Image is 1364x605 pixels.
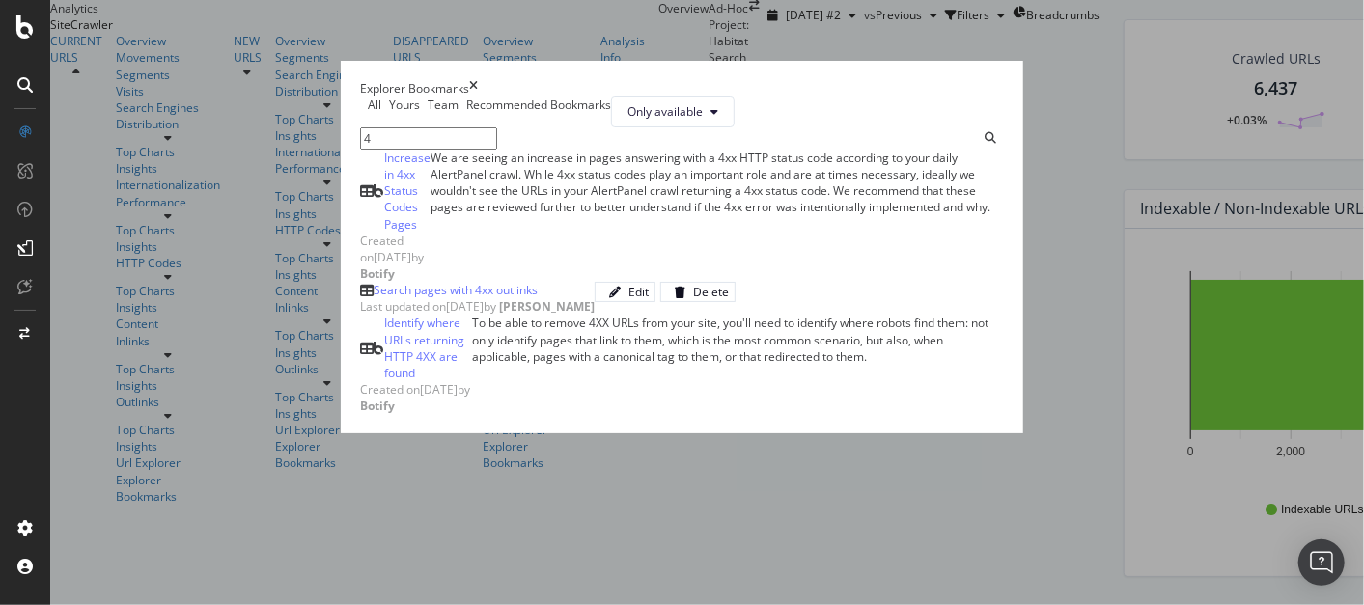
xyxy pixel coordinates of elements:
span: Created on [DATE] by [360,233,424,282]
button: Delete [660,282,736,302]
div: All [360,96,381,113]
b: Botify [360,265,395,282]
div: Increase in 4xx Status Codes Pages [384,150,431,233]
button: Only available [611,96,735,127]
div: We are seeing an increase in pages answering with a 4xx HTTP status code according to your daily ... [431,150,1004,282]
div: Search pages with 4xx outlinks [374,282,538,298]
div: Open Intercom Messenger [1298,539,1345,586]
div: Edit [628,284,649,300]
div: Delete [693,284,729,300]
b: [PERSON_NAME] [499,298,595,315]
span: Created on [DATE] by [360,381,470,414]
div: Recommended Bookmarks [466,96,611,113]
div: To be able to remove 4XX URLs from your site, you'll need to identify where robots find them: not... [473,315,1004,414]
div: Team [428,96,459,113]
div: modal [341,61,1023,434]
span: Last updated on [DATE] by [360,298,595,315]
div: Team [420,96,459,113]
button: Edit [595,282,655,302]
input: Search [360,127,497,150]
div: Yours [381,96,420,113]
b: Botify [360,398,395,414]
div: times [469,80,478,96]
div: All [368,96,381,113]
div: Identify where URLs returning HTTP 4XX are found [384,315,472,381]
div: Explorer Bookmarks [360,80,469,96]
div: Recommended Bookmarks [459,96,611,113]
div: Yours [389,96,420,113]
span: Only available [627,103,703,120]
